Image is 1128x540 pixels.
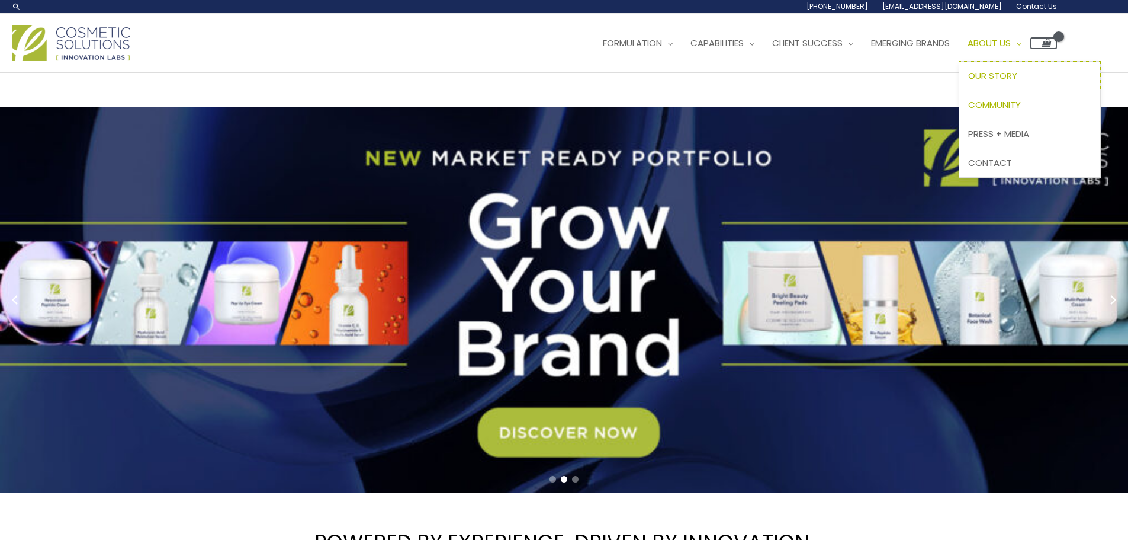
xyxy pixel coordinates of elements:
a: Our Story [959,62,1100,91]
a: Press + Media [959,119,1100,148]
a: Formulation [594,25,682,61]
span: Go to slide 3 [572,476,579,483]
span: Press + Media [968,127,1029,140]
span: Community [968,98,1021,111]
span: Contact Us [1016,1,1057,11]
span: Capabilities [690,37,744,49]
a: Emerging Brands [862,25,959,61]
span: Go to slide 2 [561,476,567,483]
span: [EMAIL_ADDRESS][DOMAIN_NAME] [882,1,1002,11]
span: Contact [968,156,1012,169]
a: Community [959,91,1100,120]
button: Previous slide [6,291,24,309]
span: Our Story [968,69,1017,82]
nav: Site Navigation [585,25,1057,61]
span: Client Success [772,37,843,49]
a: Capabilities [682,25,763,61]
span: About Us [968,37,1011,49]
span: Emerging Brands [871,37,950,49]
a: Client Success [763,25,862,61]
span: [PHONE_NUMBER] [806,1,868,11]
span: Go to slide 1 [549,476,556,483]
a: Search icon link [12,2,21,11]
img: Cosmetic Solutions Logo [12,25,130,61]
span: Formulation [603,37,662,49]
a: About Us [959,25,1030,61]
a: View Shopping Cart, empty [1030,37,1057,49]
button: Next slide [1104,291,1122,309]
a: Contact [959,148,1100,177]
